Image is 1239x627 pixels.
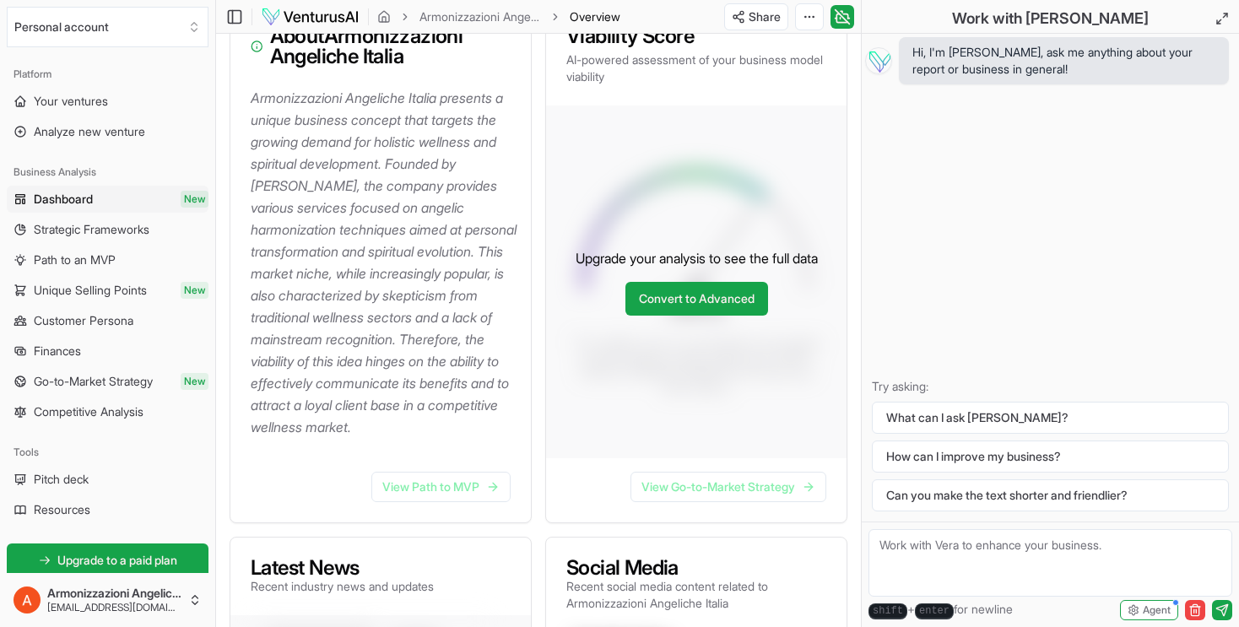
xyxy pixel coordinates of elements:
kbd: enter [915,603,954,619]
h2: Work with [PERSON_NAME] [952,7,1149,30]
span: Path to an MVP [34,251,116,268]
kbd: shift [868,603,907,619]
h3: Latest News [251,558,434,578]
a: Strategic Frameworks [7,216,208,243]
span: Customer Persona [34,312,133,329]
button: Select an organization [7,7,208,47]
span: Your ventures [34,93,108,110]
a: View Path to MVP [371,472,511,502]
div: Platform [7,61,208,88]
h3: Viability Score [566,26,826,46]
h3: About Armonizzazioni Angeliche Italia [251,26,511,67]
span: Resources [34,501,90,518]
a: View Go-to-Market Strategy [630,472,826,502]
p: Try asking: [872,378,1229,395]
a: Armonizzazioni Angeliche Italia [419,8,541,25]
span: [EMAIL_ADDRESS][DOMAIN_NAME] [47,601,181,614]
a: Unique Selling PointsNew [7,277,208,304]
nav: breadcrumb [377,8,620,25]
a: Resources [7,496,208,523]
p: AI-powered assessment of your business model viability [566,51,826,85]
span: Competitive Analysis [34,403,143,420]
a: Path to an MVP [7,246,208,273]
a: Convert to Advanced [625,282,768,316]
span: Dashboard [34,191,93,208]
button: Share [724,3,788,30]
a: Pitch deck [7,466,208,493]
span: Hi, I'm [PERSON_NAME], ask me anything about your report or business in general! [912,44,1215,78]
span: Pitch deck [34,471,89,488]
span: Finances [34,343,81,359]
a: Finances [7,338,208,365]
div: Business Analysis [7,159,208,186]
span: New [181,373,208,390]
span: Share [749,8,781,25]
span: New [181,191,208,208]
span: + for newline [868,601,1013,619]
p: Armonizzazioni Angeliche Italia presents a unique business concept that targets the growing deman... [251,87,517,438]
p: Recent social media content related to Armonizzazioni Angeliche Italia [566,578,826,612]
a: Upgrade to a paid plan [7,543,208,577]
span: Upgrade to a paid plan [57,552,177,569]
span: Overview [570,8,620,25]
button: What can I ask [PERSON_NAME]? [872,402,1229,434]
button: Can you make the text shorter and friendlier? [872,479,1229,511]
span: Armonizzazioni Angeliche Italia • [PERSON_NAME] [47,586,181,601]
a: Customer Persona [7,307,208,334]
p: Upgrade your analysis to see the full data [576,248,818,268]
img: Vera [865,47,892,74]
span: Strategic Frameworks [34,221,149,238]
h3: Social Media [566,558,826,578]
a: Go-to-Market StrategyNew [7,368,208,395]
span: Agent [1143,603,1171,617]
a: Your ventures [7,88,208,115]
button: Agent [1120,600,1178,620]
span: Unique Selling Points [34,282,147,299]
a: Analyze new venture [7,118,208,145]
p: Recent industry news and updates [251,578,434,595]
div: Tools [7,439,208,466]
span: Go-to-Market Strategy [34,373,153,390]
button: Armonizzazioni Angeliche Italia • [PERSON_NAME][EMAIL_ADDRESS][DOMAIN_NAME] [7,580,208,620]
button: How can I improve my business? [872,441,1229,473]
a: DashboardNew [7,186,208,213]
img: ACg8ocJrDfffUzYMQz--2x-c4fY9Pyq50C-0SQSrdkoEJUmg96vjCg=s96-c [14,586,41,613]
span: New [181,282,208,299]
a: Competitive Analysis [7,398,208,425]
img: logo [261,7,360,27]
span: Analyze new venture [34,123,145,140]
